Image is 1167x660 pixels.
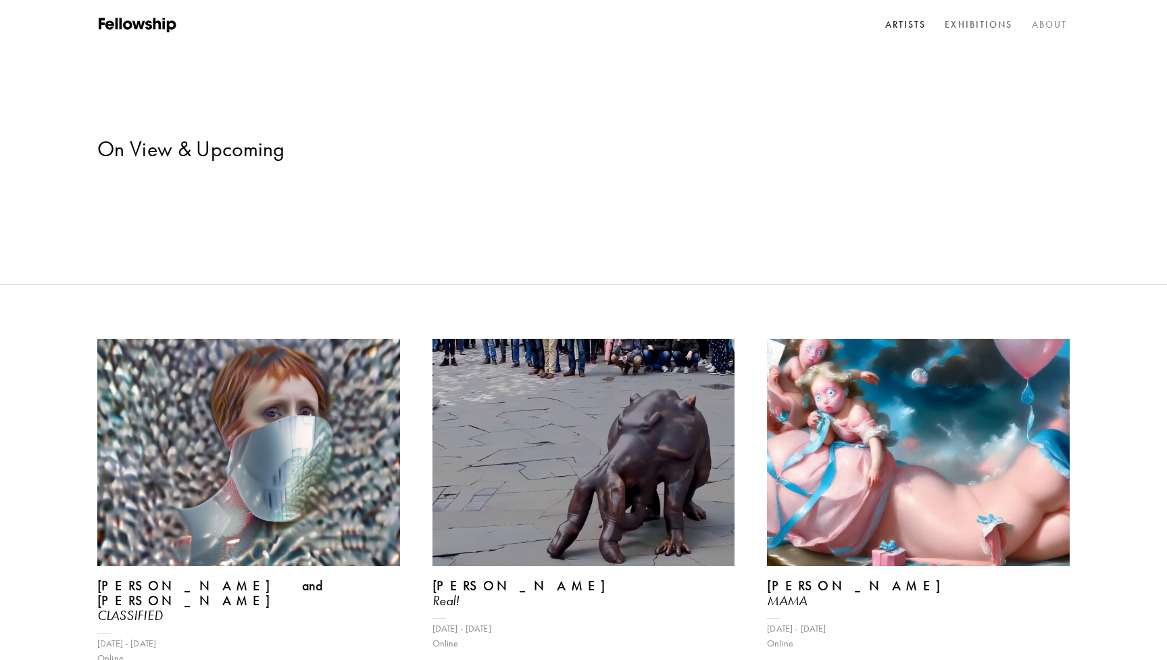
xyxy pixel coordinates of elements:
b: [PERSON_NAME] [432,577,629,594]
div: Online [767,636,1070,651]
i: MAMA [767,592,807,609]
div: [DATE] - [DATE] [767,621,1070,636]
div: Online [432,636,735,651]
img: Exhibition Image [432,339,735,566]
span: On View & Upcoming [97,135,285,162]
a: Artists [883,15,929,35]
div: [DATE] - [DATE] [432,621,735,636]
b: [PERSON_NAME] [767,577,964,594]
i: Real! [432,592,460,609]
img: Exhibition Image [767,339,1070,566]
img: Exhibition Image [97,339,400,566]
div: [DATE] - [DATE] [97,636,400,651]
i: CLASSIFIED [97,607,163,623]
a: Exhibitions [942,15,1015,35]
a: About [1029,15,1070,35]
b: [PERSON_NAME] and [PERSON_NAME] [97,577,331,609]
